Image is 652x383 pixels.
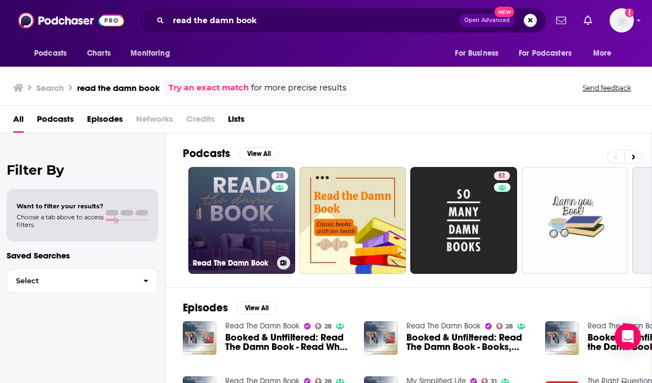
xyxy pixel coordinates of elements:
span: For Business [455,46,498,61]
span: Networks [136,110,173,133]
a: Try an exact match [169,82,249,94]
img: Booked & Untfiltered: Read The Damn Book - Read What You Want, Review What You Mean [183,321,216,355]
a: Show notifications dropdown [579,11,596,30]
a: 28 [271,171,288,180]
a: Booked & Unfiltered: Read The Damn Book - Books, Backlash & the Bullying of Ali Hazelwood [406,333,532,352]
p: Saved Searches [7,250,158,261]
a: Read The Damn Book [225,321,300,331]
svg: Add a profile image [625,8,634,17]
img: Podchaser - Follow, Share and Rate Podcasts [18,10,124,31]
span: More [593,46,612,61]
a: 28Read The Damn Book [188,167,295,274]
button: open menu [585,43,626,64]
span: 28 [324,324,332,329]
div: Open Intercom Messenger [615,323,641,350]
span: Credits [186,110,215,133]
a: 28 [496,323,513,330]
span: Want to filter your results? [17,202,104,210]
a: Show notifications dropdown [552,11,570,30]
img: Booked & Unfiltered: Read the Damn Book: Why Integrity in Book Recs Matters [545,321,579,355]
span: For Podcasters [519,46,572,61]
h2: Filter By [7,162,158,178]
button: open menu [123,43,184,64]
span: Choose a tab above to access filters. [17,213,104,229]
a: All [13,110,24,133]
button: View All [239,147,279,160]
span: New [495,7,514,17]
span: Logged in as BKusilek [610,8,634,33]
button: open menu [512,43,588,64]
span: for more precise results [251,82,346,94]
button: Send feedback [579,83,634,93]
button: View All [237,301,276,315]
img: Booked & Unfiltered: Read The Damn Book - Books, Backlash & the Bullying of Ali Hazelwood [364,321,398,355]
a: 51 [410,167,517,274]
h2: Podcasts [183,147,230,160]
a: Lists [228,110,244,133]
a: PodcastsView All [183,147,279,160]
span: 51 [498,171,506,182]
button: Select [7,268,158,293]
button: Show profile menu [610,8,634,33]
button: open menu [26,43,81,64]
span: Podcasts [34,46,67,61]
span: Select [7,277,134,284]
button: open menu [447,43,512,64]
div: Search podcasts, credits, & more... [138,8,546,33]
input: Search podcasts, credits, & more... [169,12,459,29]
span: 28 [276,171,284,182]
a: Podcasts [37,110,74,133]
h3: Search [36,83,64,93]
a: 51 [494,171,510,180]
h3: Read The Damn Book [193,258,273,268]
a: Charts [80,43,117,64]
span: 28 [506,324,513,329]
a: Episodes [87,110,123,133]
span: Charts [87,46,111,61]
img: User Profile [610,8,634,33]
span: Monitoring [131,46,170,61]
span: Open Advanced [464,18,510,23]
span: Booked & Unfiltered: Read The Damn Book - Books, Backlash & the Bullying of [PERSON_NAME] [406,333,532,352]
a: EpisodesView All [183,301,276,315]
button: Open AdvancedNew [459,14,515,27]
h3: read the damn book [77,83,160,93]
a: 28 [315,323,332,330]
a: Booked & Untfiltered: Read The Damn Book - Read What You Want, Review What You Mean [225,333,351,352]
a: Read The Damn Book [406,321,481,331]
h2: Episodes [183,301,228,315]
